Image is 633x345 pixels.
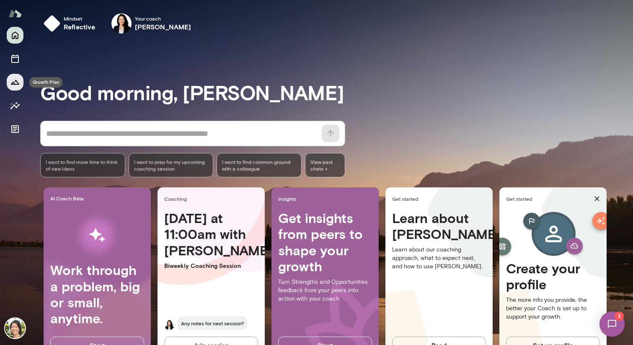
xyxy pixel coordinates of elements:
h3: Good morning, [PERSON_NAME] [40,80,633,104]
h4: [DATE] at 11:00am with [PERSON_NAME] [164,210,258,258]
span: Insights [278,195,375,202]
span: I want to find common ground with a colleague [222,158,296,172]
div: I want to find more time to think of new ideas [40,153,125,177]
img: Amanda Lin [5,318,25,338]
h4: Learn about [PERSON_NAME] [392,210,486,242]
h4: Work through a problem, big or small, anytime. [50,262,144,327]
span: AI Coach Beta [50,195,147,202]
img: AI Workflows [60,209,134,262]
img: Create profile [509,210,597,260]
button: Sessions [7,50,23,67]
p: Learn about our coaching approach, what to expect next, and how to use [PERSON_NAME]. [392,246,486,271]
p: Biweekly Coaching Session [164,262,258,270]
button: Mindsetreflective [40,10,102,37]
img: mindset [44,15,60,32]
button: Insights [7,97,23,114]
p: Turn Strengths and Opportunities feedback from your peers into action with your coach. [278,278,372,303]
button: Home [7,27,23,44]
button: Documents [7,121,23,137]
span: Get started [506,195,591,202]
img: Monica Aggarwal [111,13,132,34]
span: I want to prep for my upcoming coaching session [134,158,208,172]
h4: Get insights from peers to shape your growth [278,210,372,275]
span: Your coach [135,15,191,22]
h4: Create your profile [506,260,600,293]
span: Mindset [64,15,96,22]
div: I want to prep for my upcoming coaching session [129,153,214,177]
h6: [PERSON_NAME] [135,22,191,32]
span: View past chats -> [305,153,345,177]
h6: reflective [64,22,96,32]
span: Any notes for next session? [178,316,247,330]
button: Growth Plan [7,74,23,91]
div: Growth Plan [29,77,62,88]
span: Get started [392,195,489,202]
span: I want to find more time to think of new ideas [46,158,120,172]
div: Monica AggarwalYour coach[PERSON_NAME] [106,10,197,37]
p: The more info you provide, the better your Coach is set up to support your growth. [506,296,600,321]
img: Mento [8,5,22,21]
img: Monica [164,320,174,330]
div: I want to find common ground with a colleague [217,153,302,177]
span: Coaching [164,195,261,202]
